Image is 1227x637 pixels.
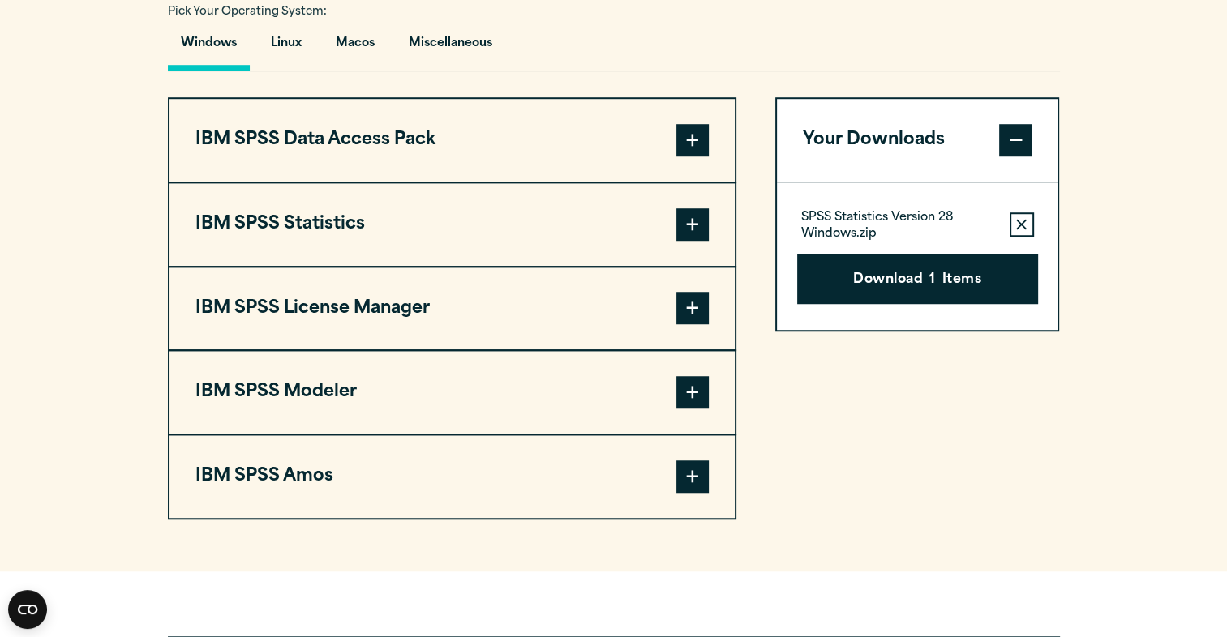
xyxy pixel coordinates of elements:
[168,6,327,17] span: Pick Your Operating System:
[777,99,1058,182] button: Your Downloads
[777,182,1058,330] div: Your Downloads
[258,24,315,71] button: Linux
[169,435,735,518] button: IBM SPSS Amos
[396,24,505,71] button: Miscellaneous
[169,183,735,266] button: IBM SPSS Statistics
[8,590,47,629] button: Open CMP widget
[929,270,935,291] span: 1
[168,24,250,71] button: Windows
[169,267,735,350] button: IBM SPSS License Manager
[797,254,1038,304] button: Download1Items
[801,210,997,242] p: SPSS Statistics Version 28 Windows.zip
[169,351,735,434] button: IBM SPSS Modeler
[323,24,388,71] button: Macos
[169,99,735,182] button: IBM SPSS Data Access Pack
